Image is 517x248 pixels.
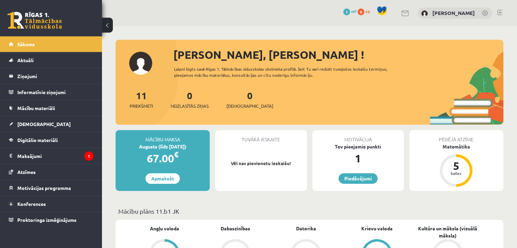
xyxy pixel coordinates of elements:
div: Matemātika [409,143,503,150]
div: [PERSON_NAME], [PERSON_NAME] ! [173,47,503,63]
div: Pēdējā atzīme [409,130,503,143]
span: 1 [343,8,350,15]
div: balles [446,171,466,175]
a: Piedāvājumi [339,173,378,184]
span: Priekšmeti [130,103,153,109]
a: Atzīmes [9,164,93,180]
span: xp [365,8,370,14]
a: Matemātika 5 balles [409,143,503,188]
a: [DEMOGRAPHIC_DATA] [9,116,93,132]
span: Aktuāli [17,57,34,63]
a: Angļu valoda [150,225,179,232]
img: Alvis Buģis [421,10,428,17]
a: Mācību materiāli [9,100,93,116]
a: Krievu valoda [361,225,393,232]
a: Digitālie materiāli [9,132,93,148]
i: 1 [84,152,93,161]
div: Motivācija [312,130,404,143]
a: Aktuāli [9,52,93,68]
p: Vēl nav pievienotu ieskaišu! [219,160,303,167]
a: Proktoringa izmēģinājums [9,212,93,228]
span: 0 [358,8,364,15]
span: Atzīmes [17,169,36,175]
a: Maksājumi1 [9,148,93,164]
span: Mācību materiāli [17,105,55,111]
a: 0[DEMOGRAPHIC_DATA] [226,89,273,109]
div: Tuvākā ieskaite [215,130,307,143]
div: 5 [446,160,466,171]
div: Mācību maksa [116,130,210,143]
legend: Informatīvie ziņojumi [17,84,93,100]
a: Konferences [9,196,93,212]
a: 0Neizlasītās ziņas [171,89,209,109]
a: 0 xp [358,8,373,14]
div: 1 [312,150,404,166]
div: 67.00 [116,150,210,166]
span: Konferences [17,201,46,207]
div: Augusts (līdz [DATE]) [116,143,210,150]
span: Motivācijas programma [17,185,71,191]
span: [DEMOGRAPHIC_DATA] [17,121,71,127]
span: € [174,149,178,159]
div: Tev pieejamie punkti [312,143,404,150]
a: Dabaszinības [221,225,250,232]
a: Apmaksāt [145,173,180,184]
legend: Maksājumi [17,148,93,164]
span: Sākums [17,41,35,47]
span: Proktoringa izmēģinājums [17,217,76,223]
a: Sākums [9,36,93,52]
span: Neizlasītās ziņas [171,103,209,109]
a: Informatīvie ziņojumi [9,84,93,100]
span: [DEMOGRAPHIC_DATA] [226,103,273,109]
p: Mācību plāns 11.b1 JK [118,207,501,216]
a: Rīgas 1. Tālmācības vidusskola [7,12,62,29]
a: 11Priekšmeti [130,89,153,109]
a: Ziņojumi [9,68,93,84]
div: Laipni lūgts savā Rīgas 1. Tālmācības vidusskolas skolnieka profilā. Šeit Tu vari redzēt tuvojošo... [174,66,407,78]
a: Motivācijas programma [9,180,93,196]
legend: Ziņojumi [17,68,93,84]
span: Digitālie materiāli [17,137,58,143]
span: mP [351,8,357,14]
a: Kultūra un māksla (vizuālā māksla) [412,225,483,239]
a: [PERSON_NAME] [432,10,475,16]
a: Datorika [296,225,316,232]
a: 1 mP [343,8,357,14]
